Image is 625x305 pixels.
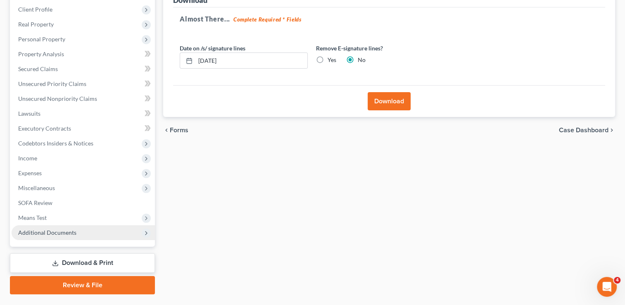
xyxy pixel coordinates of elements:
span: Additional Documents [18,229,76,236]
label: No [358,56,366,64]
span: Income [18,155,37,162]
i: chevron_left [163,127,170,133]
label: Remove E-signature lines? [316,44,444,52]
a: Review & File [10,276,155,294]
a: Executory Contracts [12,121,155,136]
label: Date on /s/ signature lines [180,44,245,52]
a: SOFA Review [12,195,155,210]
span: Forms [170,127,188,133]
span: Expenses [18,169,42,176]
span: Miscellaneous [18,184,55,191]
span: 4 [614,277,620,284]
span: SOFA Review [18,199,52,206]
a: Unsecured Nonpriority Claims [12,91,155,106]
h5: Almost There... [180,14,599,24]
a: Unsecured Priority Claims [12,76,155,91]
a: Lawsuits [12,106,155,121]
strong: Complete Required * Fields [233,16,302,23]
span: Lawsuits [18,110,40,117]
a: Property Analysis [12,47,155,62]
button: chevron_left Forms [163,127,200,133]
a: Secured Claims [12,62,155,76]
button: Download [368,92,411,110]
span: Means Test [18,214,47,221]
span: Unsecured Priority Claims [18,80,86,87]
span: Personal Property [18,36,65,43]
span: Secured Claims [18,65,58,72]
label: Yes [328,56,336,64]
input: MM/DD/YYYY [195,53,307,69]
span: Real Property [18,21,54,28]
i: chevron_right [608,127,615,133]
a: Case Dashboard chevron_right [559,127,615,133]
a: Download & Print [10,253,155,273]
span: Unsecured Nonpriority Claims [18,95,97,102]
span: Case Dashboard [559,127,608,133]
span: Executory Contracts [18,125,71,132]
span: Property Analysis [18,50,64,57]
span: Client Profile [18,6,52,13]
span: Codebtors Insiders & Notices [18,140,93,147]
iframe: Intercom live chat [597,277,617,297]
